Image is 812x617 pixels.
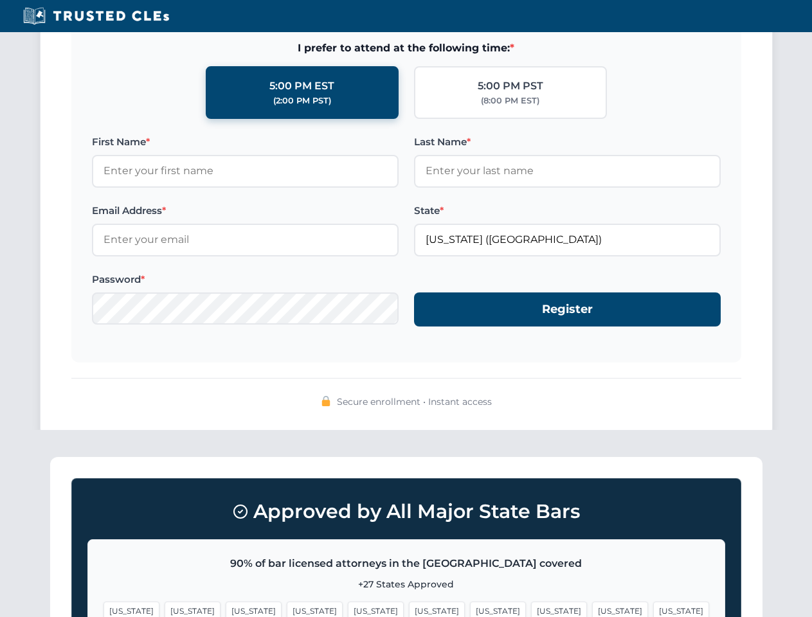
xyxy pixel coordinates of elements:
[92,155,399,187] input: Enter your first name
[414,155,721,187] input: Enter your last name
[92,134,399,150] label: First Name
[269,78,334,94] div: 5:00 PM EST
[414,203,721,219] label: State
[337,395,492,409] span: Secure enrollment • Instant access
[92,203,399,219] label: Email Address
[414,134,721,150] label: Last Name
[478,78,543,94] div: 5:00 PM PST
[92,40,721,57] span: I prefer to attend at the following time:
[104,577,709,591] p: +27 States Approved
[481,94,539,107] div: (8:00 PM EST)
[414,224,721,256] input: Florida (FL)
[92,272,399,287] label: Password
[414,292,721,326] button: Register
[273,94,331,107] div: (2:00 PM PST)
[104,555,709,572] p: 90% of bar licensed attorneys in the [GEOGRAPHIC_DATA] covered
[321,396,331,406] img: 🔒
[92,224,399,256] input: Enter your email
[87,494,725,529] h3: Approved by All Major State Bars
[19,6,173,26] img: Trusted CLEs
